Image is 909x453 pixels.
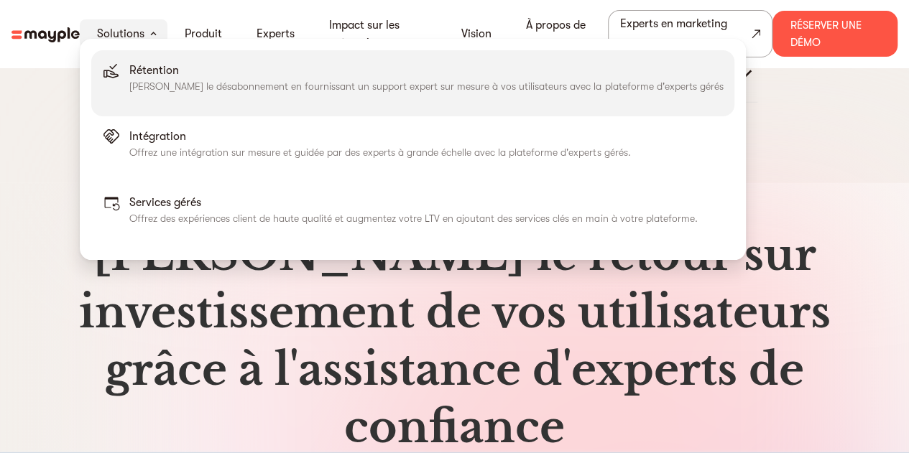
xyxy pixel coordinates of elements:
[91,50,734,116] a: Rétention [PERSON_NAME] le désabonnement en fournissant un support expert sur mesure à vos utilis...
[525,19,585,49] font: À propos de nous
[11,27,80,42] img: logo mayple
[461,25,491,42] a: Vision
[620,17,727,50] font: Experts en marketing pour les PME
[525,17,591,51] a: À propos de nous
[790,19,861,49] font: Réserver une démo
[329,17,426,51] a: Impact sur les entreprises
[152,57,757,91] summary: À quoi puis-je m'attendre en travaillant avec [PERSON_NAME] ?
[150,32,157,36] img: flèche vers le bas
[461,27,491,40] font: Vision
[129,130,186,143] font: Intégration
[129,80,723,92] font: [PERSON_NAME] le désabonnement en fournissant un support expert sur mesure à vos utilisateurs ave...
[185,27,222,40] font: Produit
[129,146,630,158] font: Offrez une intégration sur mesure et guidée par des experts à grande échelle avec la plateforme d...
[91,116,734,182] a: Intégration Offrez une intégration sur mesure et guidée par des experts à grande échelle avec la ...
[257,25,295,42] a: Experts
[129,196,201,209] font: Services gérés
[257,27,295,40] font: Experts
[129,213,697,224] font: Offrez des expériences client de haute qualité et augmentez votre LTV en ajoutant des services cl...
[97,25,144,42] a: Solutions
[91,182,734,248] a: Services gérés Offrez des expériences client de haute qualité et augmentez votre LTV en ajoutant ...
[329,19,400,49] font: Impact sur les entreprises
[608,10,772,57] a: Experts en marketing pour les PME
[185,25,222,42] a: Produit
[97,27,144,40] font: Solutions
[129,64,179,77] font: Rétention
